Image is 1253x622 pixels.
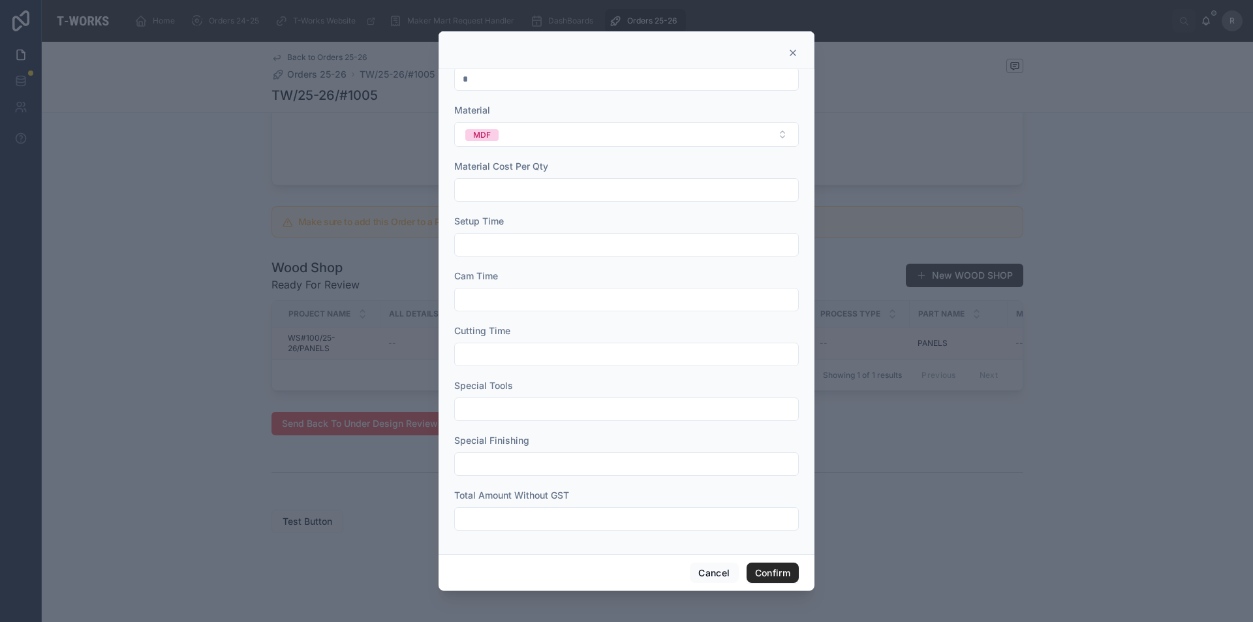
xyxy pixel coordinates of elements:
[454,325,510,336] span: Cutting Time
[454,215,504,226] span: Setup Time
[454,122,799,147] button: Select Button
[473,129,491,141] div: MDF
[454,490,569,501] span: Total Amount Without GST
[690,563,738,583] button: Cancel
[747,563,799,583] button: Confirm
[454,161,548,172] span: Material Cost Per Qty
[454,380,513,391] span: Special Tools
[454,435,529,446] span: Special Finishing
[454,270,498,281] span: Cam Time
[454,104,490,116] span: Material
